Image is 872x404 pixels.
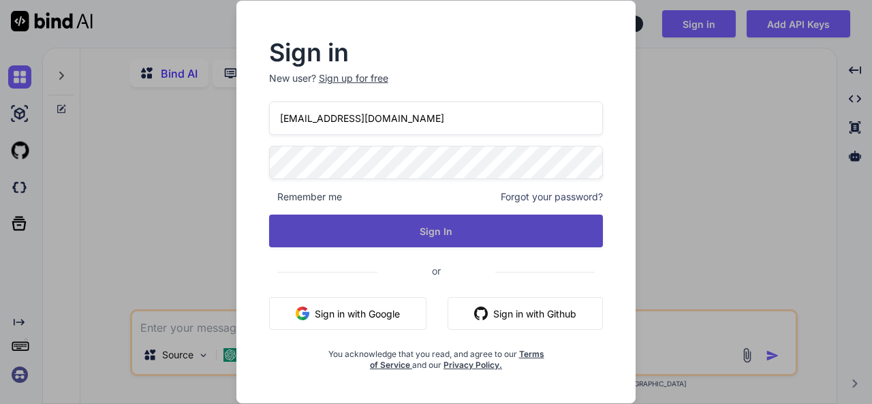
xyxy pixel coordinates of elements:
p: New user? [269,72,604,102]
span: Remember me [269,190,342,204]
div: You acknowledge that you read, and agree to our and our [324,341,547,371]
a: Terms of Service [370,349,544,370]
img: google [296,307,309,320]
button: Sign In [269,215,604,247]
span: or [377,254,495,288]
h2: Sign in [269,42,604,63]
div: Sign up for free [319,72,388,85]
span: Forgot your password? [501,190,603,204]
input: Login or Email [269,102,604,135]
button: Sign in with Github [448,297,603,330]
a: Privacy Policy. [443,360,502,370]
img: github [474,307,488,320]
button: Sign in with Google [269,297,426,330]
